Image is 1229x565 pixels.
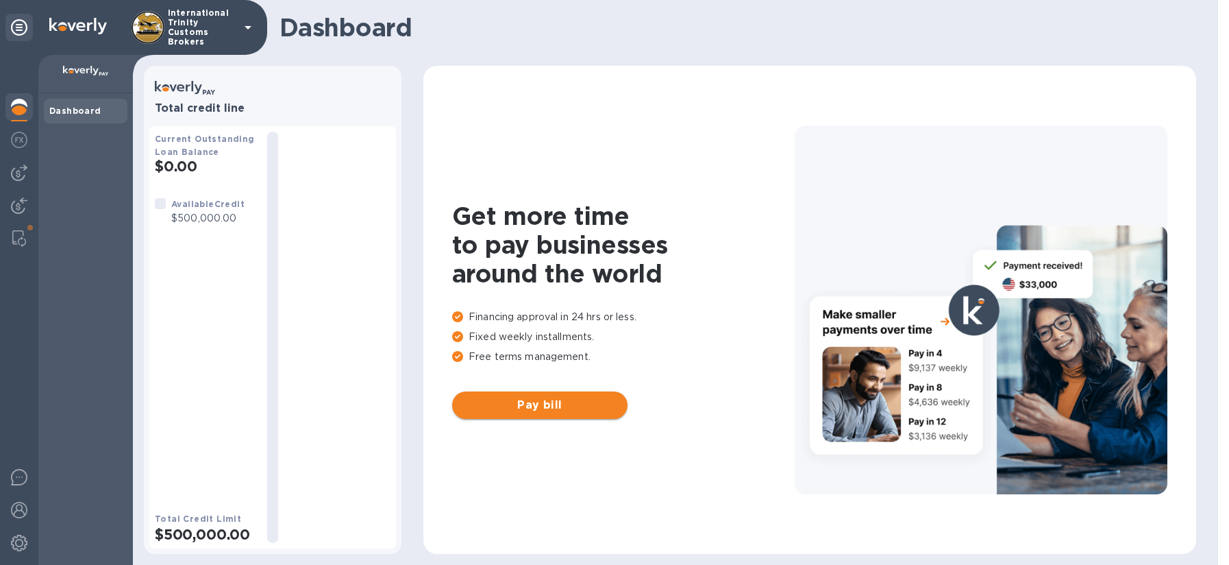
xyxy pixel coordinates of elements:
b: Total Credit Limit [155,514,241,524]
b: Available Credit [171,199,245,209]
b: Current Outstanding Loan Balance [155,134,255,157]
span: Pay bill [463,397,617,413]
p: Fixed weekly installments. [452,330,795,344]
img: Logo [49,18,107,34]
button: Pay bill [452,392,628,419]
img: Foreign exchange [11,132,27,148]
h1: Get more time to pay businesses around the world [452,202,795,288]
b: Dashboard [49,106,101,116]
div: Unpin categories [5,14,33,41]
h3: Total credit line [155,102,390,115]
p: Financing approval in 24 hrs or less. [452,310,795,324]
p: $500,000.00 [171,211,245,226]
h1: Dashboard [280,13,1189,42]
h2: $500,000.00 [155,526,256,543]
p: International Trinity Customs Brokers [168,8,236,47]
h2: $0.00 [155,158,256,175]
p: Free terms management. [452,350,795,364]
